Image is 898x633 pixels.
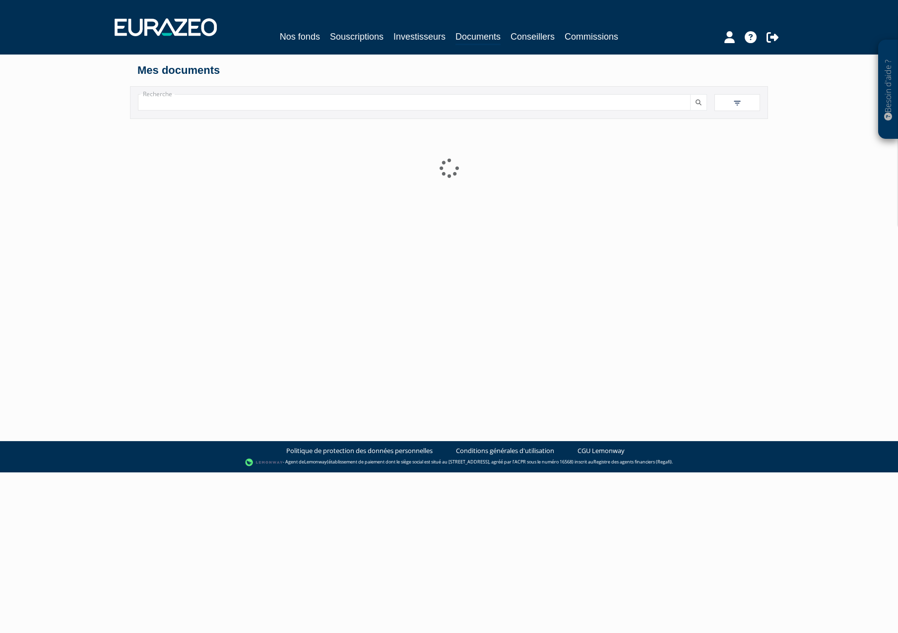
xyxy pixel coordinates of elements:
[280,30,320,44] a: Nos fonds
[565,30,618,44] a: Commissions
[10,458,888,467] div: - Agent de (établissement de paiement dont le siège social est situé au [STREET_ADDRESS], agréé p...
[733,99,742,108] img: filter.svg
[330,30,384,44] a: Souscriptions
[286,446,433,456] a: Politique de protection des données personnelles
[455,30,501,45] a: Documents
[245,458,283,467] img: logo-lemonway.png
[115,18,217,36] img: 1732889491-logotype_eurazeo_blanc_rvb.png
[137,64,761,76] h4: Mes documents
[883,45,894,134] p: Besoin d'aide ?
[511,30,555,44] a: Conseillers
[393,30,446,44] a: Investisseurs
[304,459,327,465] a: Lemonway
[138,94,691,111] input: Recherche
[456,446,554,456] a: Conditions générales d'utilisation
[593,459,672,465] a: Registre des agents financiers (Regafi)
[577,446,625,456] a: CGU Lemonway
